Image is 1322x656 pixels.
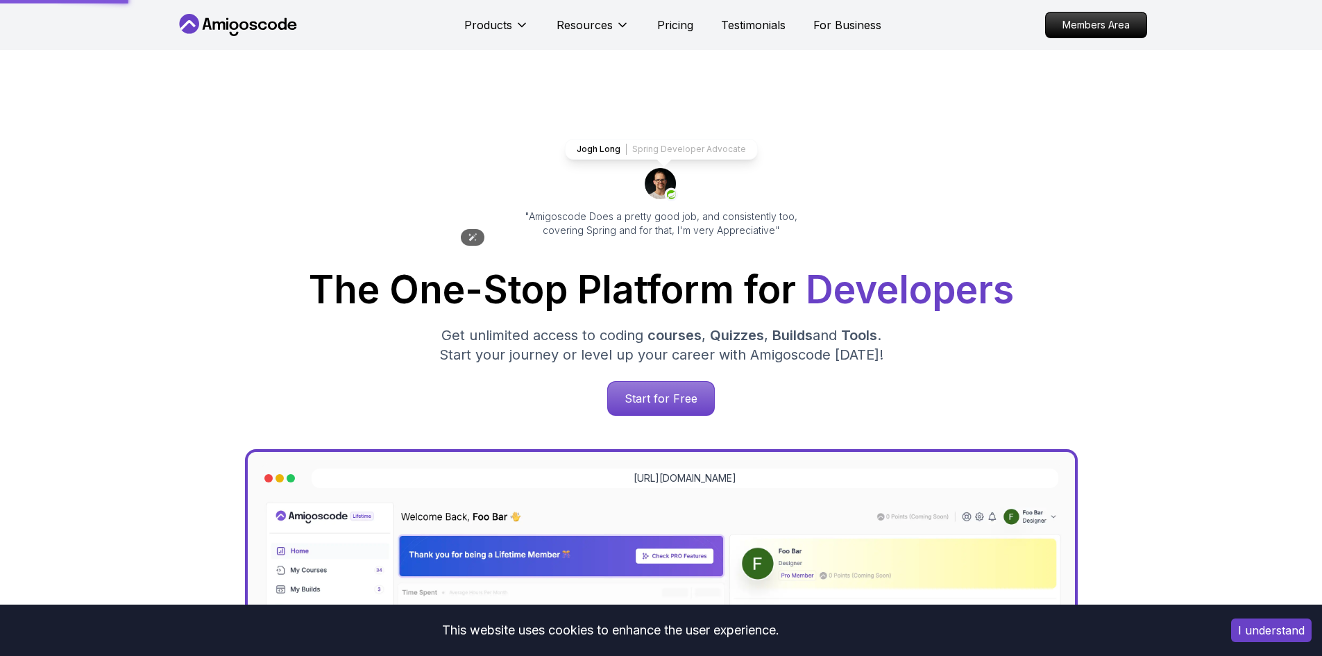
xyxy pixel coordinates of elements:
[187,271,1136,309] h1: The One-Stop Platform for
[557,17,613,33] p: Resources
[806,267,1014,312] span: Developers
[1046,12,1146,37] p: Members Area
[634,471,736,485] a: [URL][DOMAIN_NAME]
[464,17,529,44] button: Products
[428,326,895,364] p: Get unlimited access to coding , , and . Start your journey or level up your career with Amigosco...
[608,382,714,415] p: Start for Free
[645,168,678,201] img: josh long
[557,17,629,44] button: Resources
[577,144,620,155] p: Jogh Long
[506,210,817,237] p: "Amigoscode Does a pretty good job, and consistently too, covering Spring and for that, I'm very ...
[1231,619,1312,642] button: Accept cookies
[464,17,512,33] p: Products
[813,17,881,33] a: For Business
[721,17,786,33] a: Testimonials
[1045,12,1147,38] a: Members Area
[647,327,702,344] span: courses
[772,327,813,344] span: Builds
[632,144,746,155] p: Spring Developer Advocate
[657,17,693,33] a: Pricing
[10,615,1210,646] div: This website uses cookies to enhance the user experience.
[710,327,764,344] span: Quizzes
[841,327,877,344] span: Tools
[607,381,715,416] a: Start for Free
